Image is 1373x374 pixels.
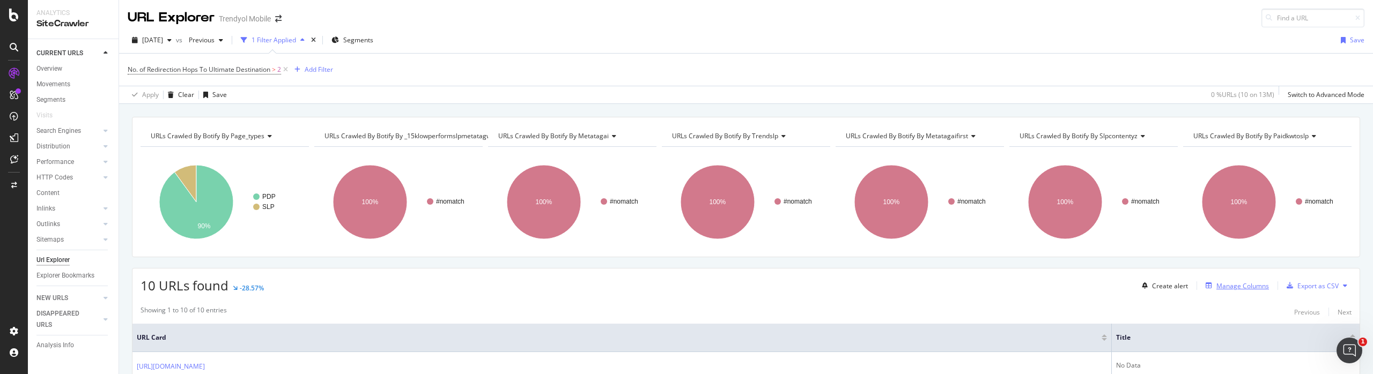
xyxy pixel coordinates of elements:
button: Segments [327,32,378,49]
div: Export as CSV [1297,281,1339,290]
div: Apply [142,90,159,99]
svg: A chart. [314,155,483,249]
button: Switch to Advanced Mode [1283,86,1364,103]
svg: A chart. [662,155,830,249]
a: Performance [36,156,100,168]
span: Previous [184,35,215,44]
div: Sitemaps [36,234,64,245]
div: Previous [1294,308,1320,317]
text: SLP [262,203,275,211]
div: DISAPPEARED URLS [36,308,91,331]
div: Explorer Bookmarks [36,270,94,281]
div: Analytics [36,9,110,18]
text: 100% [883,198,899,206]
a: Overview [36,63,111,74]
div: Movements [36,79,70,90]
h4: URLs Crawled By Botify By _15klowperformslpmetatagwai [322,128,513,145]
div: SiteCrawler [36,18,110,30]
button: Next [1338,305,1352,318]
span: 1 [1359,338,1367,346]
a: Inlinks [36,203,100,214]
text: #nomatch [1131,198,1160,205]
text: #nomatch [1305,198,1333,205]
a: Explorer Bookmarks [36,270,111,281]
span: URLs Crawled By Botify By page_types [151,131,264,140]
span: URLs Crawled By Botify By _15klowperformslpmetatagwai [324,131,497,140]
div: Analysis Info [36,340,74,351]
div: 1 Filter Applied [252,35,296,44]
a: Outlinks [36,219,100,230]
button: Export as CSV [1282,277,1339,294]
a: Sitemaps [36,234,100,245]
div: Save [1350,35,1364,44]
div: No Data [1116,361,1355,370]
input: Find a URL [1261,9,1364,27]
a: DISAPPEARED URLS [36,308,100,331]
button: Previous [1294,305,1320,318]
text: #nomatch [436,198,464,205]
button: Apply [128,86,159,103]
text: 100% [361,198,378,206]
text: #nomatch [610,198,638,205]
div: Switch to Advanced Mode [1288,90,1364,99]
a: Url Explorer [36,255,111,266]
svg: A chart. [488,155,656,249]
button: Previous [184,32,227,49]
div: Outlinks [36,219,60,230]
div: Add Filter [305,65,333,74]
div: Visits [36,110,53,121]
div: Performance [36,156,74,168]
div: Content [36,188,60,199]
div: Search Engines [36,125,81,137]
a: Search Engines [36,125,100,137]
iframe: Intercom live chat [1337,338,1362,363]
a: NEW URLS [36,293,100,304]
button: Add Filter [290,63,333,76]
h4: URLs Crawled By Botify By slpcontentyz [1017,128,1168,145]
div: Url Explorer [36,255,70,266]
text: PDP [262,193,276,200]
button: [DATE] [128,32,176,49]
a: CURRENT URLS [36,48,100,59]
div: URL Explorer [128,9,215,27]
a: Movements [36,79,111,90]
button: Manage Columns [1201,279,1269,292]
span: Title [1116,333,1334,342]
span: > [272,65,276,74]
div: Distribution [36,141,70,152]
button: Clear [164,86,194,103]
span: 10 URLs found [141,276,228,294]
div: arrow-right-arrow-left [275,15,282,23]
div: Overview [36,63,62,74]
button: Create alert [1138,277,1188,294]
div: Manage Columns [1216,281,1269,290]
div: NEW URLS [36,293,68,304]
a: Segments [36,94,111,106]
div: Clear [178,90,194,99]
svg: A chart. [141,155,309,249]
div: Next [1338,308,1352,317]
div: CURRENT URLS [36,48,83,59]
div: 0 % URLs ( 10 on 13M ) [1211,90,1274,99]
span: URLs Crawled By Botify By metatagai [498,131,609,140]
div: Inlinks [36,203,55,214]
a: Analysis Info [36,340,111,351]
h4: URLs Crawled By Botify By page_types [149,128,299,145]
svg: A chart. [1183,155,1352,249]
span: URL Card [137,333,1099,342]
div: Create alert [1152,281,1188,290]
div: times [309,35,318,46]
h4: URLs Crawled By Botify By trendslp [670,128,821,145]
button: Save [199,86,227,103]
svg: A chart. [836,155,1004,249]
div: Save [212,90,227,99]
text: 100% [1057,198,1073,206]
svg: A chart. [1009,155,1178,249]
a: [URL][DOMAIN_NAME] [137,361,205,372]
span: vs [176,35,184,44]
